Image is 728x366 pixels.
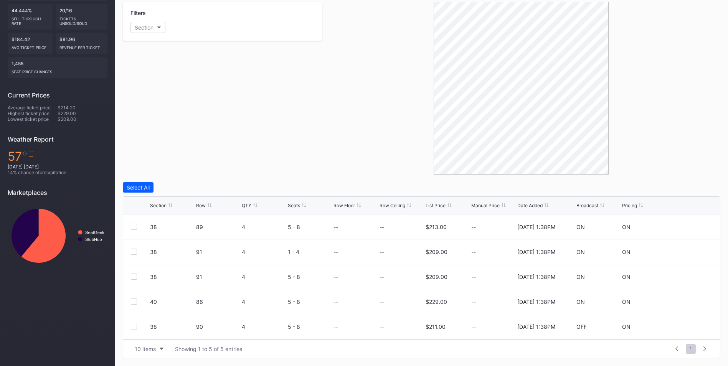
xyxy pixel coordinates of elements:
div: -- [333,323,338,330]
div: -- [471,274,515,280]
div: Weather Report [8,135,107,143]
div: ON [622,323,631,330]
div: -- [380,323,384,330]
div: Average ticket price [8,105,58,110]
div: Showing 1 to 5 of 5 entries [175,346,242,352]
div: OFF [576,323,587,330]
div: ON [622,249,631,255]
div: [DATE] 1:38PM [517,298,555,305]
div: 1 - 4 [288,249,332,255]
div: 91 [196,249,240,255]
div: ON [622,274,631,280]
div: 91 [196,274,240,280]
div: 14 % chance of precipitation [8,170,107,175]
div: 10 items [135,346,156,352]
div: 38 [150,323,194,330]
div: ON [622,298,631,305]
div: 5 - 8 [288,298,332,305]
div: Current Prices [8,91,107,99]
text: StubHub [85,237,102,242]
div: Highest ticket price [8,110,58,116]
div: 4 [242,274,286,280]
div: -- [380,274,384,280]
div: -- [380,298,384,305]
div: Lowest ticket price [8,116,58,122]
div: [DATE] 1:38PM [517,224,555,230]
div: 4 [242,298,286,305]
div: Section [135,24,154,31]
div: $184.42 [8,33,53,54]
div: 20/16 [56,4,108,30]
div: ON [576,298,585,305]
div: 40 [150,298,194,305]
div: Section [150,203,167,208]
div: 38 [150,224,194,230]
div: Date Added [517,203,543,208]
div: -- [471,249,515,255]
div: Seats [288,203,300,208]
div: Row Floor [333,203,355,208]
div: -- [471,224,515,230]
div: -- [333,298,338,305]
div: 38 [150,274,194,280]
span: 1 [686,344,696,354]
div: Avg ticket price [12,42,49,50]
div: Row [196,203,206,208]
div: 1,455 [8,57,107,78]
text: SeatGeek [85,230,104,235]
div: $229.00 [426,298,447,305]
div: ON [576,274,585,280]
button: 10 items [131,344,167,354]
div: -- [333,224,338,230]
button: Select All [123,182,154,193]
div: 4 [242,224,286,230]
div: ON [622,224,631,230]
button: Section [130,22,165,33]
div: QTY [242,203,251,208]
div: seat price changes [12,66,104,74]
div: $214.20 [58,105,107,110]
div: Marketplaces [8,189,107,196]
div: 86 [196,298,240,305]
div: -- [471,323,515,330]
div: Pricing [622,203,637,208]
div: [DATE] [DATE] [8,164,107,170]
div: 44.444% [8,4,53,30]
svg: Chart title [8,202,107,269]
div: [DATE] 1:38PM [517,249,555,255]
div: 4 [242,249,286,255]
div: ON [576,249,585,255]
div: $209.00 [58,116,107,122]
div: Select All [127,184,150,191]
div: 90 [196,323,240,330]
span: ℉ [22,149,35,164]
div: ON [576,224,585,230]
div: $209.00 [426,274,447,280]
div: -- [333,249,338,255]
div: 57 [8,149,107,164]
div: Sell Through Rate [12,13,49,26]
div: 5 - 8 [288,323,332,330]
div: 5 - 8 [288,274,332,280]
div: Broadcast [576,203,598,208]
div: 5 - 8 [288,224,332,230]
div: Manual Price [471,203,500,208]
div: List Price [426,203,446,208]
div: $211.00 [426,323,446,330]
div: Filters [130,10,314,16]
div: Revenue per ticket [59,42,104,50]
div: Row Ceiling [380,203,405,208]
div: Tickets Unsold/Sold [59,13,104,26]
div: -- [380,249,384,255]
div: -- [471,298,515,305]
div: -- [333,274,338,280]
div: [DATE] 1:38PM [517,323,555,330]
div: $229.00 [58,110,107,116]
div: $209.00 [426,249,447,255]
div: $81.96 [56,33,108,54]
div: -- [380,224,384,230]
div: $213.00 [426,224,447,230]
div: [DATE] 1:38PM [517,274,555,280]
div: 4 [242,323,286,330]
div: 89 [196,224,240,230]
